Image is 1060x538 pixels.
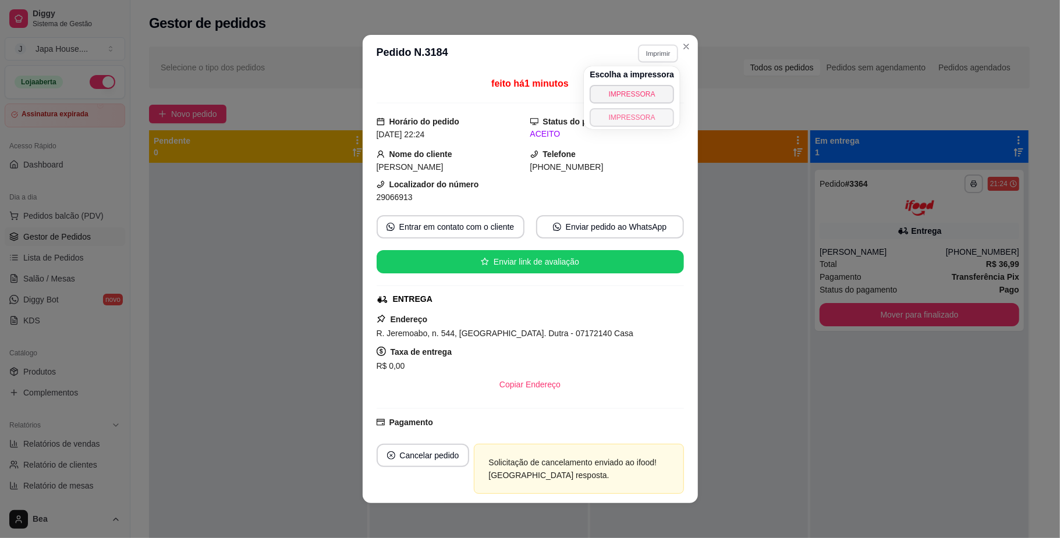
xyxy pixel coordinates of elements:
strong: Status do pedido [543,117,609,126]
div: Solicitação de cancelamento enviado ao ifood! [GEOGRAPHIC_DATA] resposta. [488,456,669,482]
span: pushpin [377,314,386,323]
button: Copiar Endereço [490,373,570,396]
span: R$ 0,00 [377,361,405,370]
strong: Pagamento [389,418,433,427]
span: close-circle [387,451,395,459]
button: starEnviar link de avaliação [377,250,684,273]
div: ACEITO [530,128,684,140]
span: 29066913 [377,193,413,202]
strong: Nome do cliente [389,149,452,159]
span: whats-app [387,223,395,231]
button: close-circleCancelar pedido [377,444,470,467]
button: IMPRESSORA [590,108,674,127]
span: star [481,258,489,266]
strong: Horário do pedido [389,117,460,126]
span: user [377,150,385,158]
span: [DATE] 22:24 [377,130,425,139]
span: desktop [530,117,538,126]
span: feito há 1 minutos [491,79,568,88]
strong: Taxa de entrega [391,347,452,357]
strong: Endereço [391,315,428,324]
button: Imprimir [638,44,678,62]
strong: Localizador do número [389,180,479,189]
strong: Telefone [543,149,576,159]
button: whats-appEntrar em contato com o cliente [377,215,524,238]
span: [PHONE_NUMBER] [530,162,604,172]
span: phone [530,150,538,158]
span: R. Jeremoabo, n. 544, [GEOGRAPHIC_DATA]. Dutra - 07172140 Casa [377,329,633,338]
span: calendar [377,117,385,126]
button: IMPRESSORA [590,85,674,104]
span: credit-card [377,418,385,426]
span: dollar [377,347,386,356]
div: ENTREGA [393,293,432,305]
button: whats-appEnviar pedido ao WhatsApp [536,215,684,238]
span: phone [377,180,385,188]
span: [PERSON_NAME] [377,162,444,172]
h4: Escolha a impressora [590,69,674,80]
span: whats-app [553,223,561,231]
button: Close [677,37,696,56]
h3: Pedido N. 3184 [377,44,448,63]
